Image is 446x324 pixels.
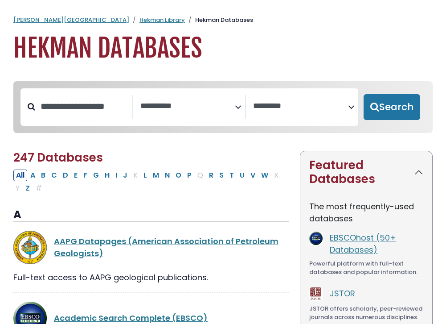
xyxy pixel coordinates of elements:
textarea: Search [140,102,235,111]
a: [PERSON_NAME][GEOGRAPHIC_DATA] [13,16,129,24]
button: Filter Results T [227,170,237,181]
nav: breadcrumb [13,16,433,25]
button: Filter Results G [90,170,102,181]
a: Academic Search Complete (EBSCO) [54,312,208,324]
button: Filter Results H [102,170,112,181]
h1: Hekman Databases [13,33,433,63]
button: Filter Results B [38,170,48,181]
button: Filter Results P [184,170,194,181]
a: AAPG Datapages (American Association of Petroleum Geologists) [54,236,278,259]
div: Alpha-list to filter by first letter of database name [13,169,282,193]
button: Filter Results N [162,170,172,181]
button: Filter Results R [206,170,216,181]
input: Search database by title or keyword [35,99,132,114]
a: Hekman Library [139,16,185,24]
div: Powerful platform with full-text databases and popular information. [309,259,423,277]
button: Filter Results Z [23,183,33,194]
nav: Search filters [13,81,433,133]
button: All [13,170,27,181]
p: The most frequently-used databases [309,200,423,224]
h3: A [13,208,289,222]
a: EBSCOhost (50+ Databases) [330,232,396,255]
a: JSTOR [330,288,355,299]
button: Filter Results E [71,170,80,181]
button: Featured Databases [300,151,432,193]
button: Filter Results L [141,170,150,181]
span: 247 Databases [13,150,103,166]
button: Filter Results F [81,170,90,181]
button: Filter Results J [120,170,130,181]
button: Filter Results U [237,170,247,181]
button: Filter Results A [28,170,38,181]
button: Submit for Search Results [364,94,421,120]
button: Filter Results I [113,170,120,181]
button: Filter Results D [60,170,71,181]
button: Filter Results V [248,170,258,181]
button: Filter Results W [258,170,271,181]
button: Filter Results O [173,170,184,181]
textarea: Search [253,102,348,111]
button: Filter Results S [217,170,226,181]
li: Hekman Databases [185,16,253,25]
button: Filter Results M [150,170,162,181]
div: Full-text access to AAPG geological publications. [13,271,289,283]
button: Filter Results C [49,170,60,181]
div: JSTOR offers scholarly, peer-reviewed journals across numerous disciplines. [309,304,423,322]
